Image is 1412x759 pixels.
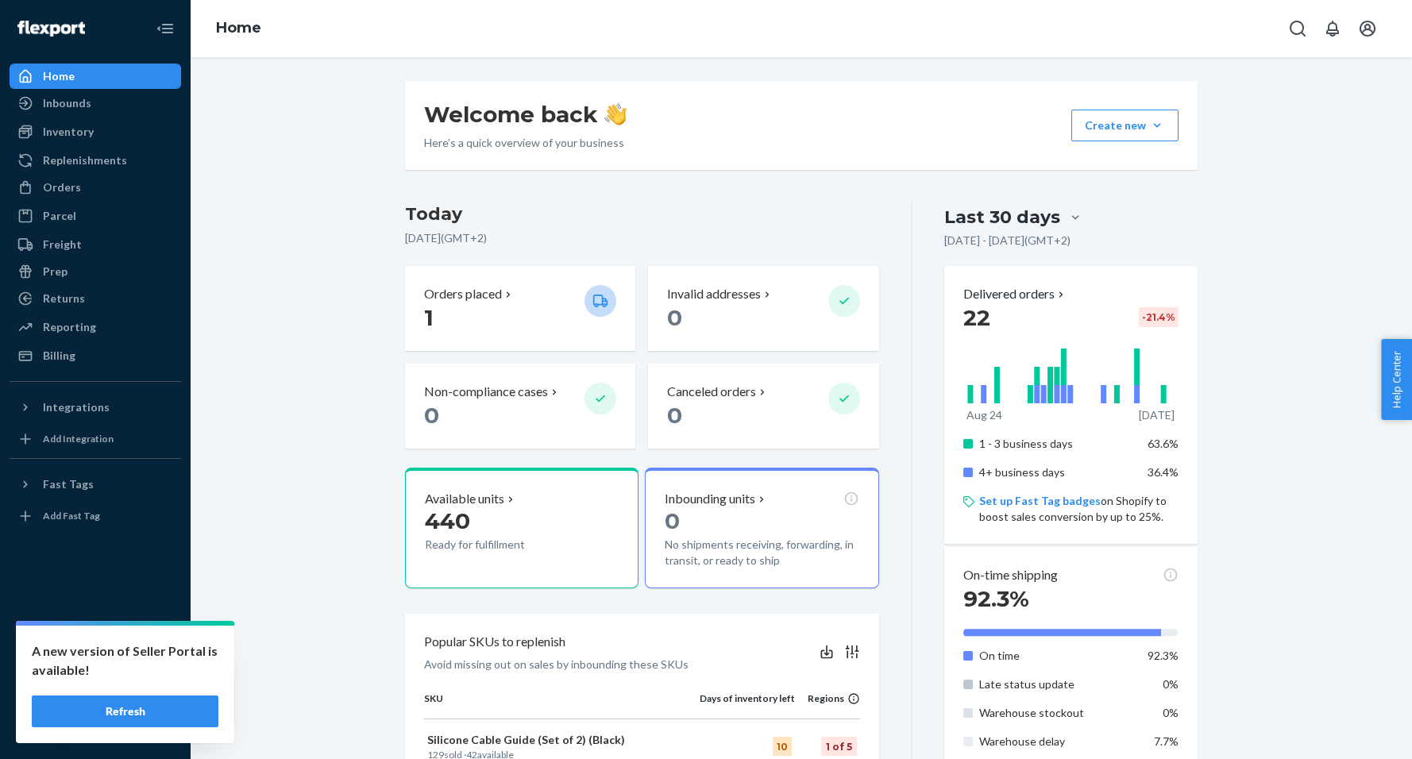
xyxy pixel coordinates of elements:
[1148,465,1179,479] span: 36.4%
[667,285,761,303] p: Invalid addresses
[32,695,218,727] button: Refresh
[43,152,127,168] div: Replenishments
[424,402,439,429] span: 0
[405,202,879,227] h3: Today
[1163,677,1179,691] span: 0%
[405,266,635,351] button: Orders placed 1
[821,737,857,756] div: 1 of 5
[10,503,181,529] a: Add Fast Tag
[43,476,94,492] div: Fast Tags
[427,732,696,748] p: Silicone Cable Guide (Set of 2) (Black)
[773,737,792,756] div: 10
[10,119,181,144] a: Inventory
[1139,307,1179,327] div: -21.4 %
[10,661,181,686] a: Talk to Support
[1282,13,1314,44] button: Open Search Box
[10,634,181,659] a: Settings
[667,402,682,429] span: 0
[203,6,274,52] ol: breadcrumbs
[424,285,502,303] p: Orders placed
[17,21,85,37] img: Flexport logo
[43,264,68,279] div: Prep
[43,179,81,195] div: Orders
[979,493,1179,525] p: on Shopify to boost sales conversion by up to 25%.
[944,233,1071,249] p: [DATE] - [DATE] ( GMT+2 )
[667,383,756,401] p: Canceled orders
[1352,13,1383,44] button: Open account menu
[665,507,680,534] span: 0
[43,348,75,364] div: Billing
[43,291,85,306] div: Returns
[1148,649,1179,662] span: 92.3%
[405,364,635,449] button: Non-compliance cases 0
[665,490,755,508] p: Inbounding units
[1148,437,1179,450] span: 63.6%
[979,436,1136,452] p: 1 - 3 business days
[424,657,689,672] p: Avoid missing out on sales by inbounding these SKUs
[216,19,261,37] a: Home
[979,648,1136,664] p: On time
[425,490,504,508] p: Available units
[405,468,638,588] button: Available units440Ready for fulfillment
[10,232,181,257] a: Freight
[424,100,627,129] h1: Welcome back
[10,715,181,740] button: Give Feedback
[700,692,795,719] th: Days of inventory left
[645,468,878,588] button: Inbounding units0No shipments receiving, forwarding, in transit, or ready to ship
[1154,734,1179,748] span: 7.7%
[979,464,1136,480] p: 4+ business days
[43,124,94,140] div: Inventory
[424,633,565,651] p: Popular SKUs to replenish
[405,230,879,246] p: [DATE] ( GMT+2 )
[10,314,181,340] a: Reporting
[10,175,181,200] a: Orders
[43,95,91,111] div: Inbounds
[648,364,878,449] button: Canceled orders 0
[32,641,218,680] p: A new version of Seller Portal is available!
[604,103,627,125] img: hand-wave emoji
[1163,706,1179,719] span: 0%
[10,91,181,116] a: Inbounds
[944,205,1060,229] div: Last 30 days
[43,68,75,84] div: Home
[10,688,181,713] a: Help Center
[10,426,181,452] a: Add Integration
[979,734,1136,749] p: Warehouse delay
[10,259,181,284] a: Prep
[10,148,181,173] a: Replenishments
[43,237,82,252] div: Freight
[43,432,114,445] div: Add Integration
[1317,13,1348,44] button: Open notifications
[424,304,434,331] span: 1
[43,509,100,522] div: Add Fast Tag
[1139,407,1175,423] p: [DATE]
[648,266,878,351] button: Invalid addresses 0
[963,285,1067,303] button: Delivered orders
[43,399,110,415] div: Integrations
[667,304,682,331] span: 0
[665,537,858,568] p: No shipments receiving, forwarding, in transit, or ready to ship
[10,203,181,229] a: Parcel
[1071,110,1179,141] button: Create new
[149,13,181,44] button: Close Navigation
[10,286,181,311] a: Returns
[1381,339,1412,420] button: Help Center
[43,319,96,335] div: Reporting
[424,692,700,719] th: SKU
[10,343,181,368] a: Billing
[424,135,627,151] p: Here’s a quick overview of your business
[963,585,1029,612] span: 92.3%
[425,507,470,534] span: 440
[979,705,1136,721] p: Warehouse stockout
[963,566,1058,584] p: On-time shipping
[425,537,572,553] p: Ready for fulfillment
[963,304,990,331] span: 22
[43,208,76,224] div: Parcel
[795,692,860,705] div: Regions
[424,383,548,401] p: Non-compliance cases
[10,472,181,497] button: Fast Tags
[979,676,1136,692] p: Late status update
[966,407,1002,423] p: Aug 24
